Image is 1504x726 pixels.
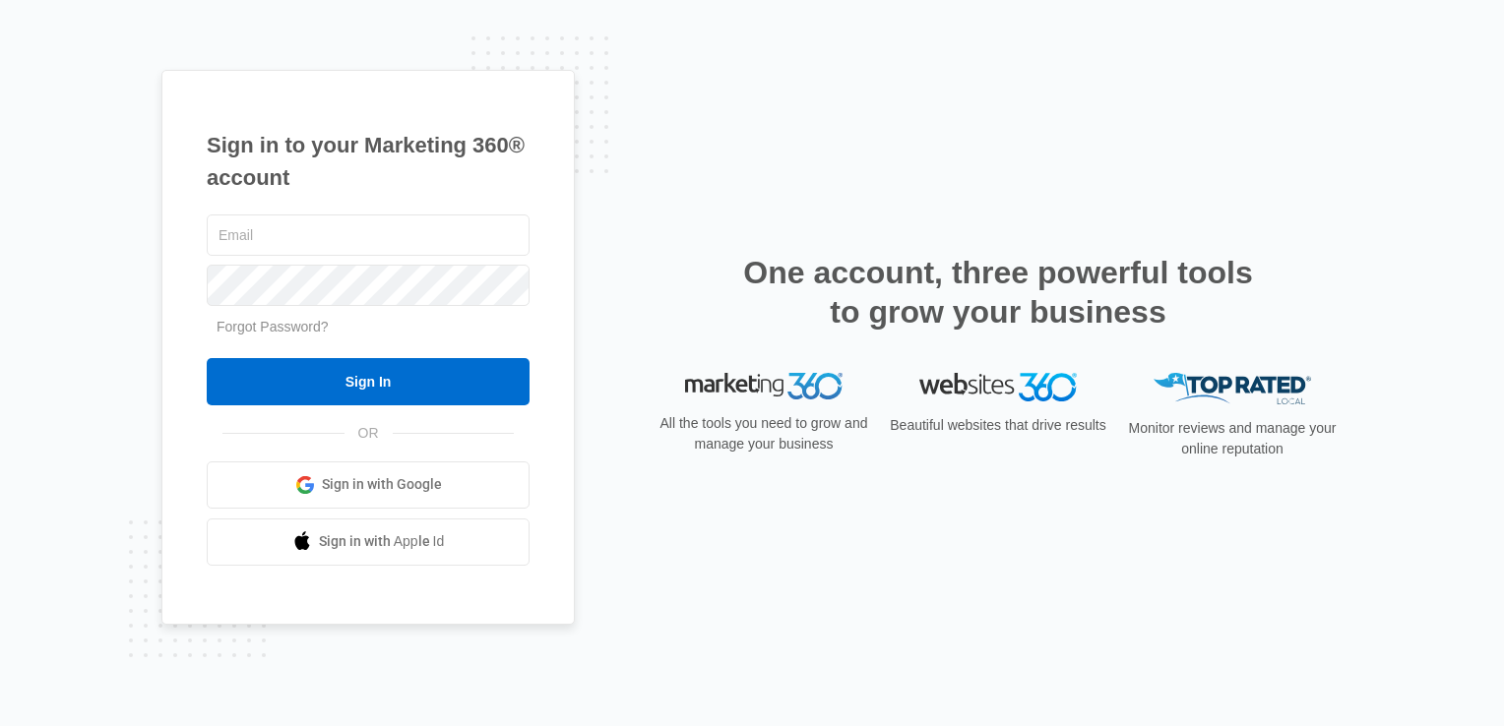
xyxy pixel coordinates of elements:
[207,518,530,566] a: Sign in with Apple Id
[737,253,1259,332] h2: One account, three powerful tools to grow your business
[207,358,530,405] input: Sign In
[322,474,442,495] span: Sign in with Google
[654,413,874,454] p: All the tools you need to grow and manage your business
[217,319,329,334] a: Forgot Password?
[207,214,530,256] input: Email
[888,415,1108,436] p: Beautiful websites that drive results
[345,423,393,444] span: OR
[207,129,530,194] h1: Sign in to your Marketing 360® account
[1122,418,1343,459] p: Monitor reviews and manage your online reputation
[319,531,445,552] span: Sign in with Apple Id
[1154,373,1311,405] img: Top Rated Local
[919,373,1077,401] img: Websites 360
[207,461,530,509] a: Sign in with Google
[685,373,843,400] img: Marketing 360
